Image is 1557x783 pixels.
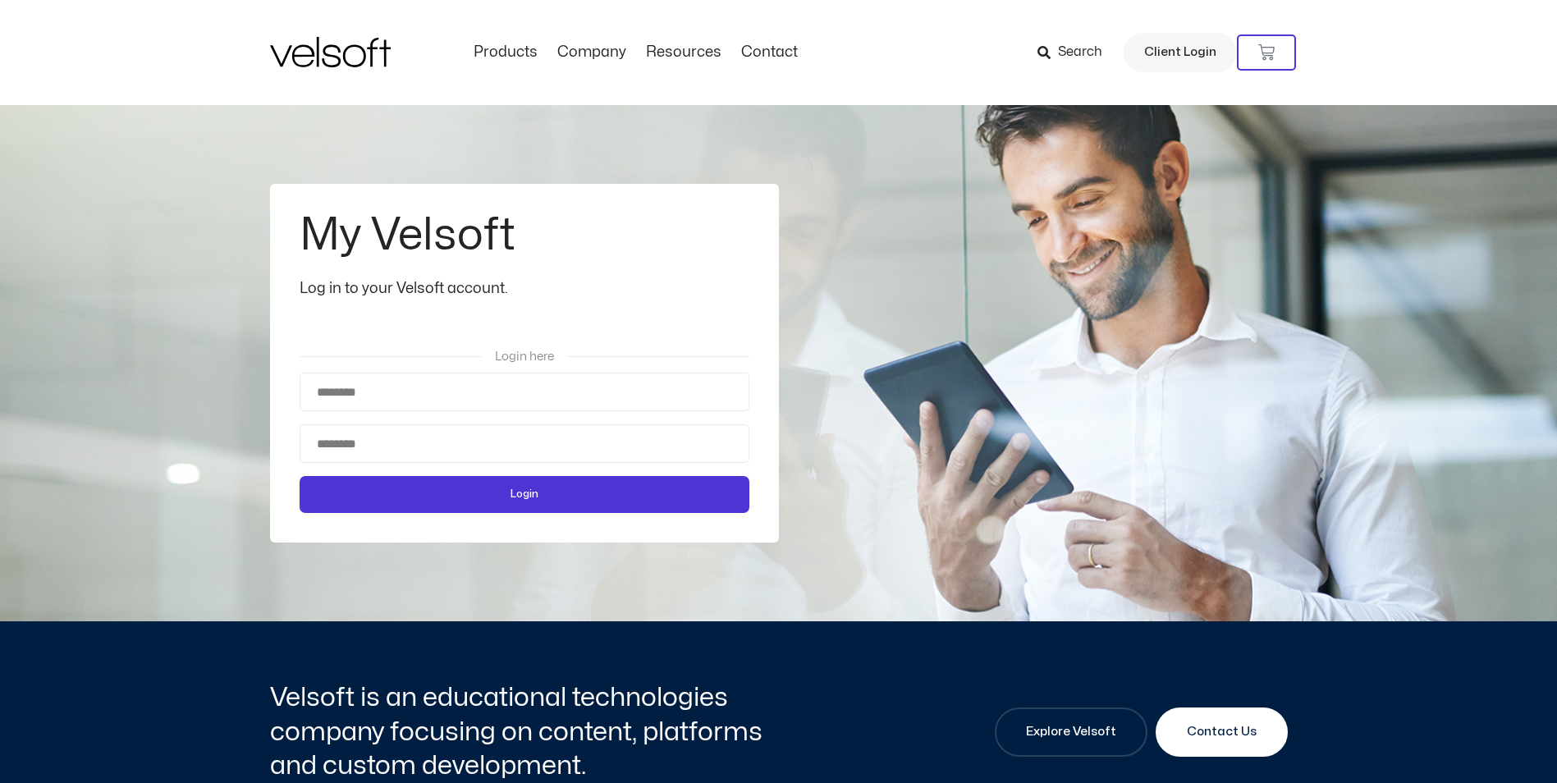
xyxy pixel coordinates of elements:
[1058,42,1102,63] span: Search
[1037,39,1114,66] a: Search
[636,43,731,62] a: ResourcesMenu Toggle
[547,43,636,62] a: CompanyMenu Toggle
[270,37,391,67] img: Velsoft Training Materials
[300,277,749,300] div: Log in to your Velsoft account.
[1026,722,1116,742] span: Explore Velsoft
[270,680,775,783] h2: Velsoft is an educational technologies company focusing on content, platforms and custom developm...
[300,476,749,513] button: Login
[464,43,547,62] a: ProductsMenu Toggle
[995,707,1147,757] a: Explore Velsoft
[495,350,554,363] span: Login here
[511,486,538,503] span: Login
[300,213,745,258] h2: My Velsoft
[1187,722,1257,742] span: Contact Us
[1124,33,1237,72] a: Client Login
[731,43,808,62] a: ContactMenu Toggle
[464,43,808,62] nav: Menu
[1144,42,1216,63] span: Client Login
[1156,707,1288,757] a: Contact Us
